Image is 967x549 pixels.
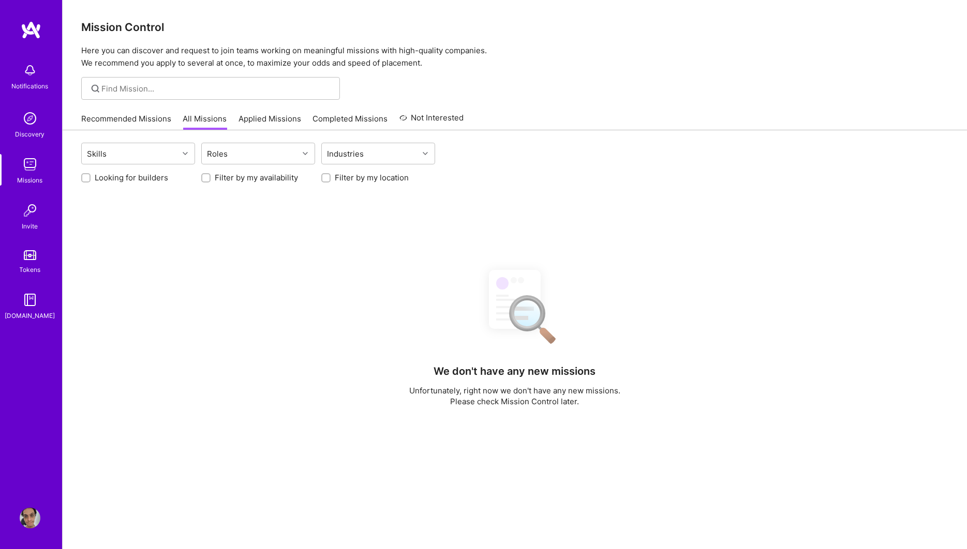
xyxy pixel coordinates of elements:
div: Missions [18,175,43,186]
a: All Missions [183,113,227,130]
a: Recommended Missions [81,113,171,130]
p: Please check Mission Control later. [409,396,620,407]
label: Filter by my location [335,172,409,183]
a: Applied Missions [239,113,301,130]
img: guide book [20,289,40,310]
div: Notifications [12,81,49,91]
a: Not Interested [399,112,464,130]
img: tokens [24,250,36,260]
p: Unfortunately, right now we don't have any new missions. [409,385,620,396]
input: Find Mission... [102,83,332,94]
div: [DOMAIN_NAME] [5,310,55,321]
i: icon Chevron [183,151,188,156]
img: User Avatar [20,508,40,528]
div: Roles [205,146,231,161]
div: Discovery [16,129,45,140]
p: Here you can discover and request to join teams working on meaningful missions with high-quality ... [81,44,948,69]
img: logo [21,21,41,39]
img: Invite [20,200,40,221]
label: Filter by my availability [215,172,298,183]
img: discovery [20,108,40,129]
img: bell [20,60,40,81]
a: User Avatar [17,508,43,528]
img: teamwork [20,154,40,175]
label: Looking for builders [95,172,168,183]
h3: Mission Control [81,21,948,34]
i: icon Chevron [423,151,428,156]
div: Industries [325,146,367,161]
h4: We don't have any new missions [434,365,596,377]
div: Invite [22,221,38,232]
i: icon SearchGrey [90,83,101,95]
div: Skills [85,146,110,161]
i: icon Chevron [303,151,308,156]
div: Tokens [20,264,41,275]
a: Completed Missions [313,113,388,130]
img: No Results [471,261,559,351]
